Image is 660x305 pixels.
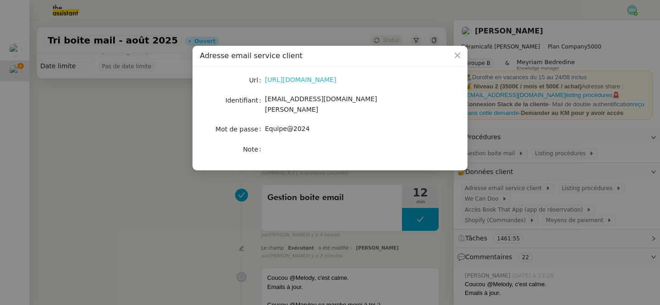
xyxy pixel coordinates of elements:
label: Note [243,143,265,156]
span: [EMAIL_ADDRESS][DOMAIN_NAME][PERSON_NAME] [265,95,377,113]
a: [URL][DOMAIN_NAME] [265,76,336,83]
span: Adresse email service client [200,51,302,60]
span: Equipe@2024 [265,125,310,132]
label: Identifiant [225,94,265,107]
label: Mot de passe [215,123,265,136]
label: Url [249,74,265,87]
button: Close [447,46,467,66]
